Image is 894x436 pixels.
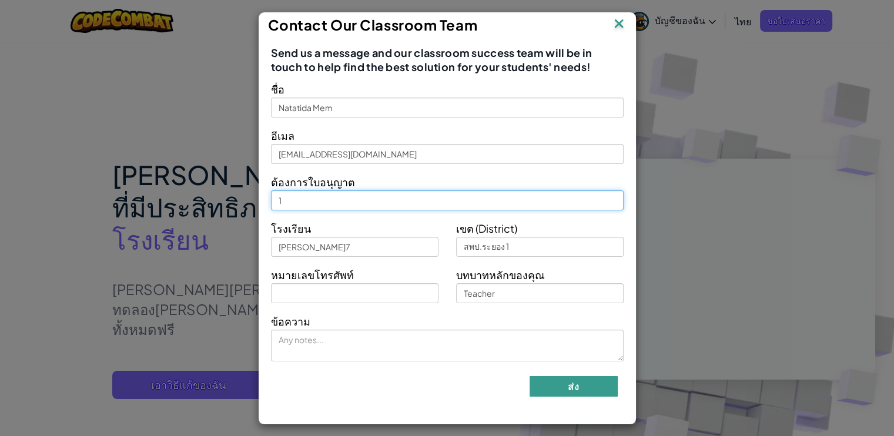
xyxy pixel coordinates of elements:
input: Teacher, Principal, etc. [456,283,624,303]
span: เขต (District) [456,222,517,235]
span: โรงเรียน [271,222,311,235]
span: ต้องการใบอนุญาต [271,175,355,189]
button: ส่ง [530,376,618,397]
span: หมายเลขโทรศัพท์ [271,268,354,281]
span: ข้อความ [271,314,310,328]
span: ชื่อ [271,82,284,96]
span: Send us a message and our classroom success team will be in touch to help find the best solution ... [271,46,624,74]
span: บทบาทหลักของคุณ [456,268,545,281]
span: อีเมล [271,129,294,142]
input: How many licenses do you need? [271,190,624,210]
